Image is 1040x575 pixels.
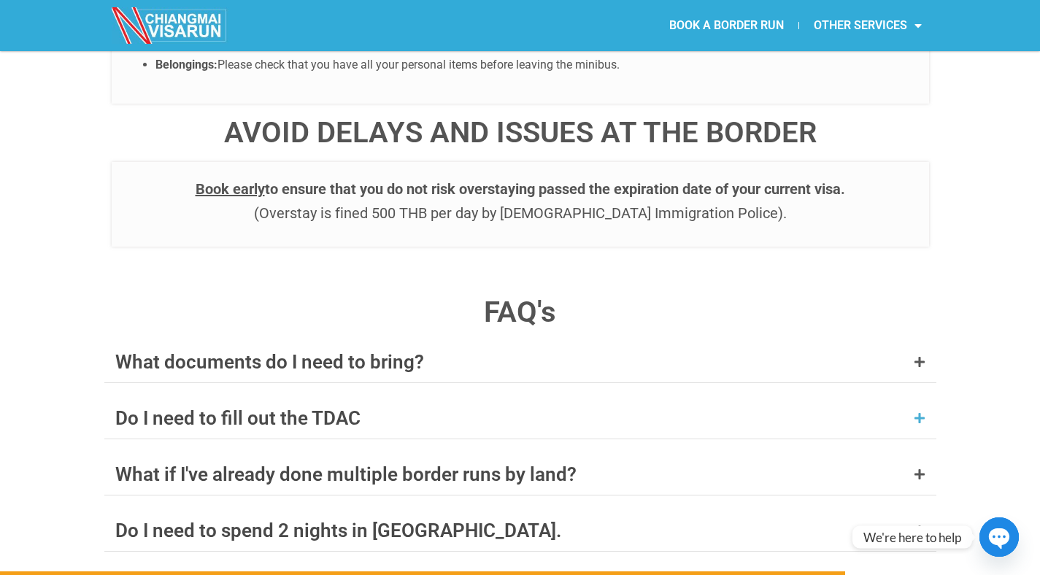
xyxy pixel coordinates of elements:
[196,180,845,198] b: to ensure that you do not risk overstaying passed the expiration date of your current visa.
[196,180,265,198] u: Book early
[115,409,361,428] div: Do I need to fill out the TDAC
[799,9,936,42] a: OTHER SERVICES
[115,465,577,484] div: What if I've already done multiple border runs by land?
[254,204,787,222] span: (Overstay is fined 500 THB per day by [DEMOGRAPHIC_DATA] Immigration Police).
[115,521,561,540] div: Do I need to spend 2 nights in [GEOGRAPHIC_DATA].
[115,352,424,371] div: What documents do I need to bring?
[112,118,929,147] h4: AVOID DELAYS AND ISSUES AT THE BORDER
[104,298,936,327] h4: FAQ's
[655,9,798,42] a: BOOK A BORDER RUN
[520,9,936,42] nav: Menu
[155,58,217,72] strong: Belongings:
[217,58,620,72] span: Please check that you have all your personal items before leaving the minibus.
